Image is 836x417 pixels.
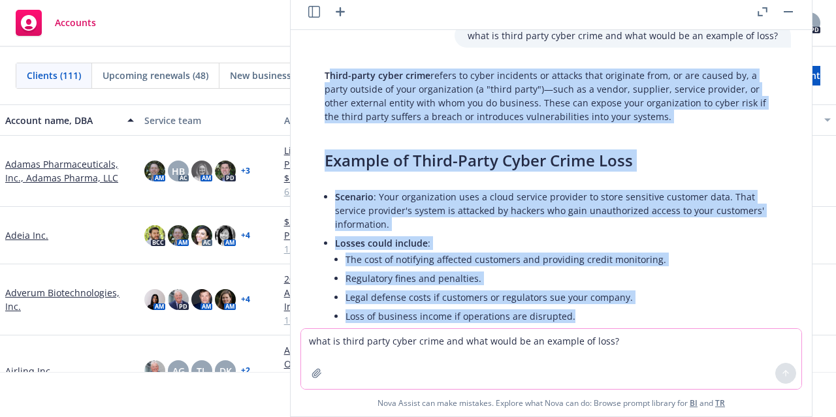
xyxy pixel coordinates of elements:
a: $2M Crime $5M Fid [284,215,413,228]
img: photo [168,289,189,310]
a: Airlinq Inc. [5,364,53,378]
img: photo [144,225,165,246]
p: what is third party cyber crime and what would be an example of loss? [468,29,778,42]
img: photo [215,161,236,181]
a: Adverum Biotechnologies, Inc. [5,286,134,313]
a: Adeia Inc. [5,228,48,242]
a: $5M XS $2M D&O/EPL [284,371,413,384]
a: Airlinq Inc. - Directors and Officers - Side A DIC [284,343,413,371]
span: Clients (111) [27,69,81,82]
span: Nova Assist can make mistakes. Explore what Nova can do: Browse prompt library for and [296,390,807,416]
li: : Your organization uses a cloud service provider to store sensitive customer data. That service ... [335,187,778,234]
a: + 3 [241,167,250,175]
a: BI [690,397,698,409]
span: New businesses (0) [230,69,314,82]
li: Loss of business income if operations are disrupted. [346,307,778,326]
img: photo [191,289,212,310]
img: photo [144,161,165,181]
span: Accounts [55,18,96,28]
div: Active policies [284,114,413,127]
a: + 4 [241,232,250,239]
img: photo [191,225,212,246]
a: 6 more [284,185,413,198]
span: Third-party cyber crime [325,69,430,82]
li: Legal defense costs if customers or regulators sue your company. [346,288,778,307]
span: TL [197,364,207,378]
a: 2025 EPL/FID [284,272,413,286]
h3: Example of Third-Party Cyber Crime Loss [325,149,778,172]
button: Service team [139,104,278,136]
li: The cost of notifying affected customers and providing credit monitoring. [346,250,778,269]
a: 12 more [284,242,413,256]
img: photo [144,360,165,381]
span: Losses could include [335,237,428,249]
img: photo [144,289,165,310]
a: + 4 [241,296,250,303]
div: Account name, DBA [5,114,120,127]
span: HB [172,164,185,178]
img: photo [191,161,212,181]
a: Primary | $5M ex $20M [284,228,413,242]
span: DK [219,364,232,378]
a: License bond | MS Board of Pharmacy [284,144,413,171]
li: : [335,234,778,347]
span: Upcoming renewals (48) [103,69,208,82]
img: photo [215,289,236,310]
div: Service team [144,114,273,127]
a: + 2 [241,367,250,375]
li: Regulatory fines and penalties. [346,269,778,288]
a: Adverum Biotechnologies, Inc. - Commercial Auto [284,286,413,313]
span: AG [172,364,185,378]
a: 16 more [284,313,413,327]
a: TR [715,397,725,409]
button: Active policies [279,104,418,136]
span: Scenario [335,191,374,203]
img: photo [215,225,236,246]
li: Costs to investigate and remediate the breach. [346,326,778,345]
a: Accounts [10,5,101,41]
img: photo [168,225,189,246]
a: Adamas Pharmaceuticals, Inc., Adamas Pharma, LLC [5,157,134,185]
p: refers to cyber incidents or attacks that originate from, or are caused by, a party outside of yo... [325,69,778,123]
a: $5M D&O [284,171,413,185]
